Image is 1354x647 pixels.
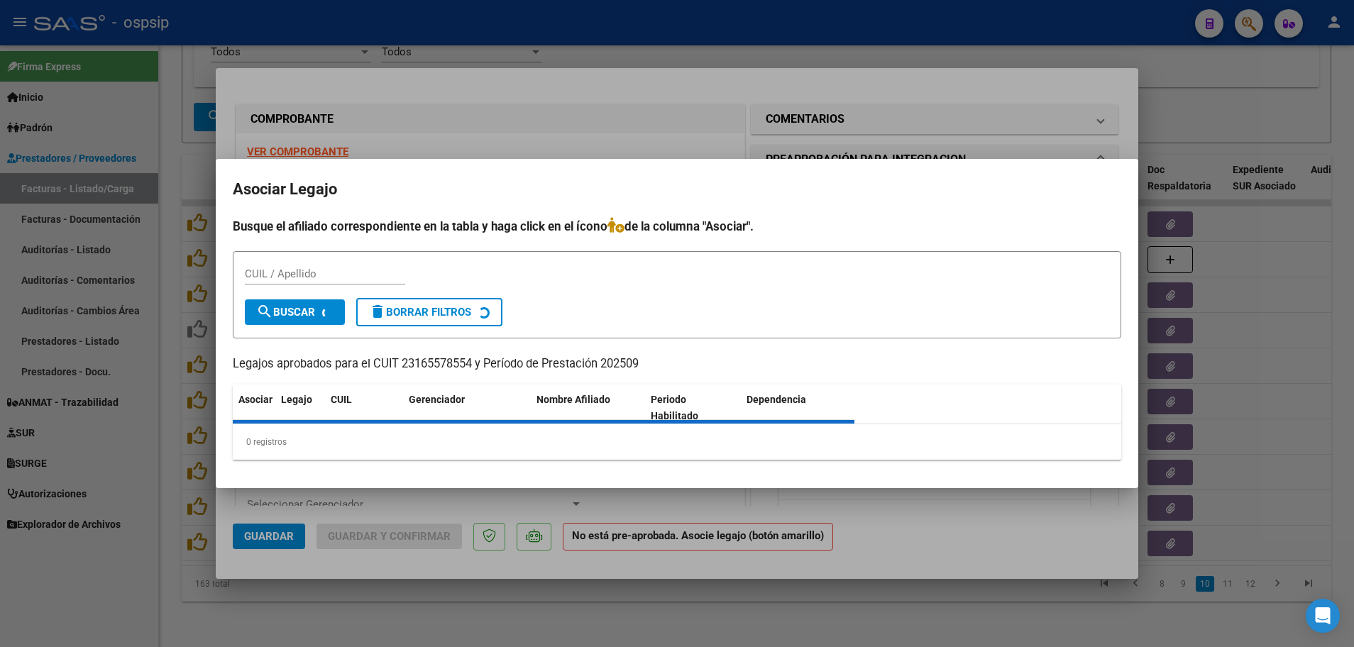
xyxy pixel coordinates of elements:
div: Open Intercom Messenger [1306,599,1340,633]
datatable-header-cell: Nombre Afiliado [531,385,645,431]
span: Buscar [256,306,315,319]
span: Asociar [238,394,273,405]
p: Legajos aprobados para el CUIT 23165578554 y Período de Prestación 202509 [233,355,1121,373]
div: 0 registros [233,424,1121,460]
span: Legajo [281,394,312,405]
h2: Asociar Legajo [233,176,1121,203]
datatable-header-cell: Periodo Habilitado [645,385,741,431]
span: Borrar Filtros [369,306,471,319]
datatable-header-cell: Asociar [233,385,275,431]
span: Gerenciador [409,394,465,405]
mat-icon: delete [369,303,386,320]
datatable-header-cell: Dependencia [741,385,855,431]
datatable-header-cell: Gerenciador [403,385,531,431]
span: Periodo Habilitado [651,394,698,421]
button: Borrar Filtros [356,298,502,326]
span: CUIL [331,394,352,405]
span: Dependencia [747,394,806,405]
datatable-header-cell: Legajo [275,385,325,431]
mat-icon: search [256,303,273,320]
h4: Busque el afiliado correspondiente en la tabla y haga click en el ícono de la columna "Asociar". [233,217,1121,236]
datatable-header-cell: CUIL [325,385,403,431]
button: Buscar [245,299,345,325]
span: Nombre Afiliado [536,394,610,405]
